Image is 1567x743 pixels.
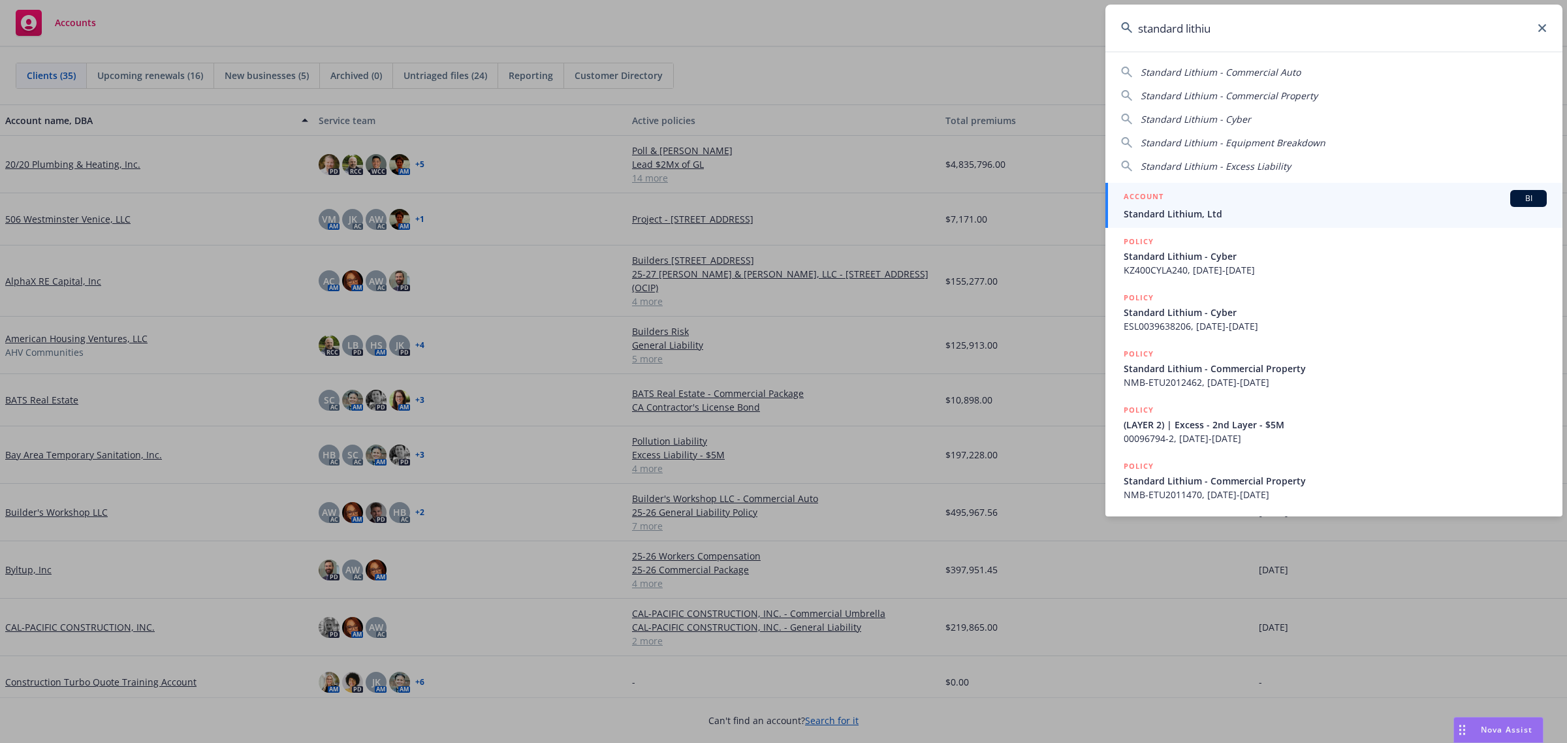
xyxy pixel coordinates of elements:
span: Standard Lithium - Commercial Property [1141,89,1318,102]
button: Nova Assist [1453,717,1543,743]
a: POLICYStandard Lithium - Commercial PropertyNMB-ETU2011470, [DATE]-[DATE] [1105,452,1562,509]
span: Standard Lithium - Commercial Property [1124,362,1547,375]
span: ESL0039638206, [DATE]-[DATE] [1124,319,1547,333]
span: 00096794-2, [DATE]-[DATE] [1124,432,1547,445]
span: Nova Assist [1481,724,1532,735]
span: Standard Lithium - Commercial Auto [1141,66,1301,78]
span: KZ400CYLA240, [DATE]-[DATE] [1124,263,1547,277]
a: ACCOUNTBIStandard Lithium, Ltd [1105,183,1562,228]
h5: ACCOUNT [1124,190,1163,206]
a: POLICYStandard Lithium - CyberESL0039638206, [DATE]-[DATE] [1105,284,1562,340]
a: POLICYStandard Lithium - Commercial PropertyNMB-ETU2012462, [DATE]-[DATE] [1105,340,1562,396]
a: POLICY(LAYER 2) | Excess - 2nd Layer - $5M00096794-2, [DATE]-[DATE] [1105,396,1562,452]
span: NMB-ETU2012462, [DATE]-[DATE] [1124,375,1547,389]
span: BI [1515,193,1542,204]
h5: POLICY [1124,235,1154,248]
div: Drag to move [1454,718,1470,742]
span: Standard Lithium - Commercial Property [1124,474,1547,488]
span: Standard Lithium - Cyber [1141,113,1251,125]
span: Standard Lithium - Excess Liability [1141,160,1291,172]
h5: POLICY [1124,460,1154,473]
span: Standard Lithium - Equipment Breakdown [1141,136,1325,149]
h5: POLICY [1124,347,1154,360]
span: (LAYER 2) | Excess - 2nd Layer - $5M [1124,418,1547,432]
span: Standard Lithium - Cyber [1124,306,1547,319]
span: NMB-ETU2011470, [DATE]-[DATE] [1124,488,1547,501]
span: Standard Lithium - Cyber [1124,249,1547,263]
a: POLICYStandard Lithium - CyberKZ400CYLA240, [DATE]-[DATE] [1105,228,1562,284]
h5: POLICY [1124,291,1154,304]
input: Search... [1105,5,1562,52]
span: Standard Lithium, Ltd [1124,207,1547,221]
h5: POLICY [1124,403,1154,417]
